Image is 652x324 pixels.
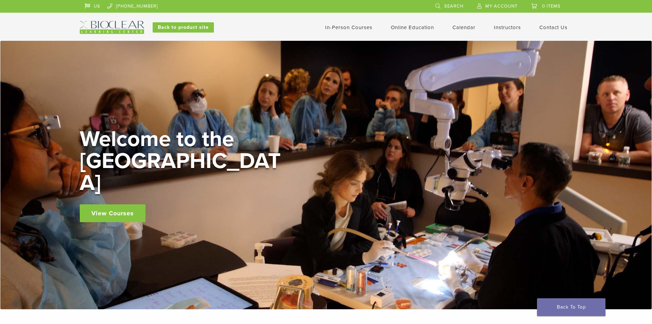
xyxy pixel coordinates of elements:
[485,3,517,9] span: My Account
[325,24,372,31] a: In-Person Courses
[444,3,463,9] span: Search
[153,22,214,33] a: Back to product site
[80,204,145,222] a: View Courses
[494,24,521,31] a: Instructors
[452,24,475,31] a: Calendar
[537,298,605,316] a: Back To Top
[80,21,144,34] img: Bioclear
[80,128,285,194] h2: Welcome to the [GEOGRAPHIC_DATA]
[539,24,567,31] a: Contact Us
[391,24,434,31] a: Online Education
[542,3,561,9] span: 0 items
